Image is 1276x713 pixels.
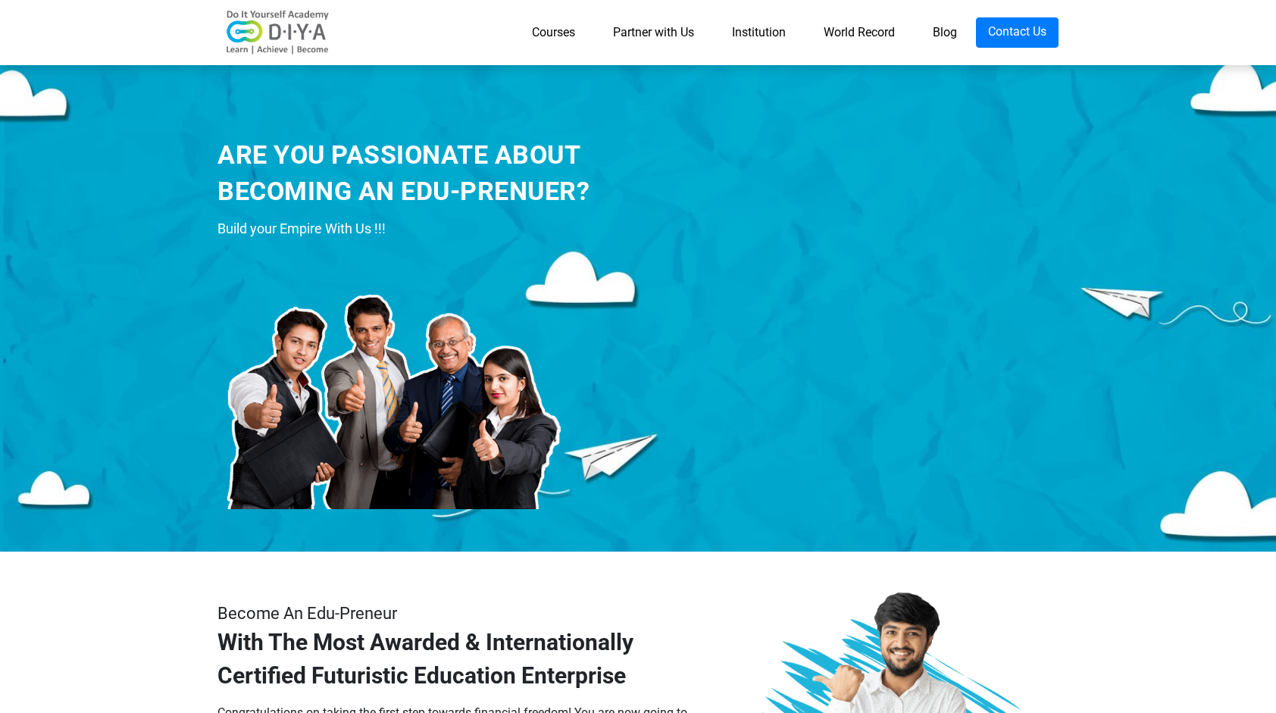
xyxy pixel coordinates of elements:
[217,626,699,693] h1: With The Most Awarded & Internationally Certified Futuristic Education Enterprise
[713,17,805,48] a: Institution
[914,17,976,48] a: Blog
[217,137,699,209] div: ARE YOU PASSIONATE ABOUT BECOMING AN EDU-PRENUER?
[976,17,1059,48] a: Contact Us
[217,217,699,240] div: Build your Empire With Us !!!
[217,248,566,509] img: ins-prod.png
[805,17,914,48] a: World Record
[513,17,594,48] a: Courses
[594,17,713,48] a: Partner with Us
[217,601,699,626] div: Become An Edu-Preneur
[217,10,339,55] img: logo-v2.png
